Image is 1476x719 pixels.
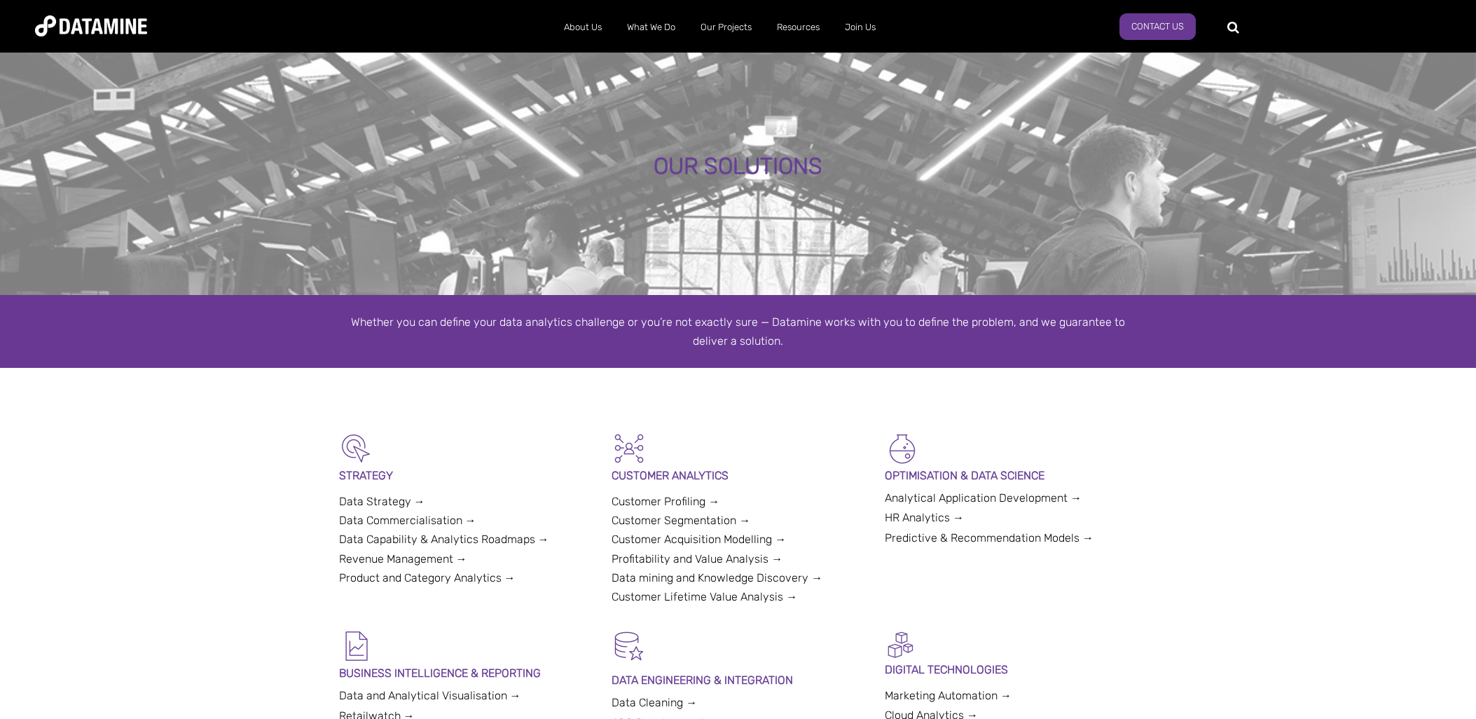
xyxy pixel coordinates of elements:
a: Customer Profiling → [612,495,719,508]
a: Our Projects [688,9,764,46]
img: BI & Reporting [339,629,374,664]
a: Data Strategy → [339,495,425,508]
p: BUSINESS INTELLIGENCE & REPORTING [339,664,592,683]
img: Datamine [35,15,147,36]
p: DIGITAL TECHNOLOGIES [885,660,1138,679]
a: Analytical Application Development → [885,491,1082,505]
img: Digital Activation [885,629,916,660]
img: Optimisation & Data Science [885,431,920,466]
a: Revenue Management → [339,552,467,566]
a: Join Us [832,9,888,46]
a: HR Analytics → [885,511,964,524]
img: Data Hygiene [612,629,647,664]
a: Product and Category Analytics → [339,571,516,584]
p: CUSTOMER ANALYTICS [612,466,864,485]
a: Data Capability & Analytics Roadmaps → [339,533,549,546]
p: OPTIMISATION & DATA SCIENCE [885,466,1138,485]
a: Data Commercialisation → [339,514,476,527]
a: Contact Us [1119,13,1196,40]
p: DATA ENGINEERING & INTEGRATION [612,671,864,690]
a: Data mining and Knowledge Discovery → [612,571,822,584]
a: Data Cleaning → [612,696,697,709]
img: Strategy-1 [339,431,374,466]
a: Data and Analytical Visualisation → [339,689,521,702]
a: Resources [764,9,832,46]
a: Predictive & Recommendation Models → [885,531,1094,545]
a: Profitability and Value Analysis → [612,552,782,566]
p: STRATEGY [339,466,592,485]
a: Marketing Automation → [885,689,1012,702]
a: What We Do [614,9,688,46]
div: OUR SOLUTIONS [165,154,1310,179]
a: Customer Segmentation → [612,514,750,527]
a: About Us [551,9,614,46]
a: Customer Lifetime Value Analysis → [612,590,797,603]
a: Customer Acquisition Modelling → [612,533,786,546]
div: Whether you can define your data analytics challenge or you’re not exactly sure — Datamine works ... [339,313,1138,350]
img: Customer Analytics [612,431,647,466]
